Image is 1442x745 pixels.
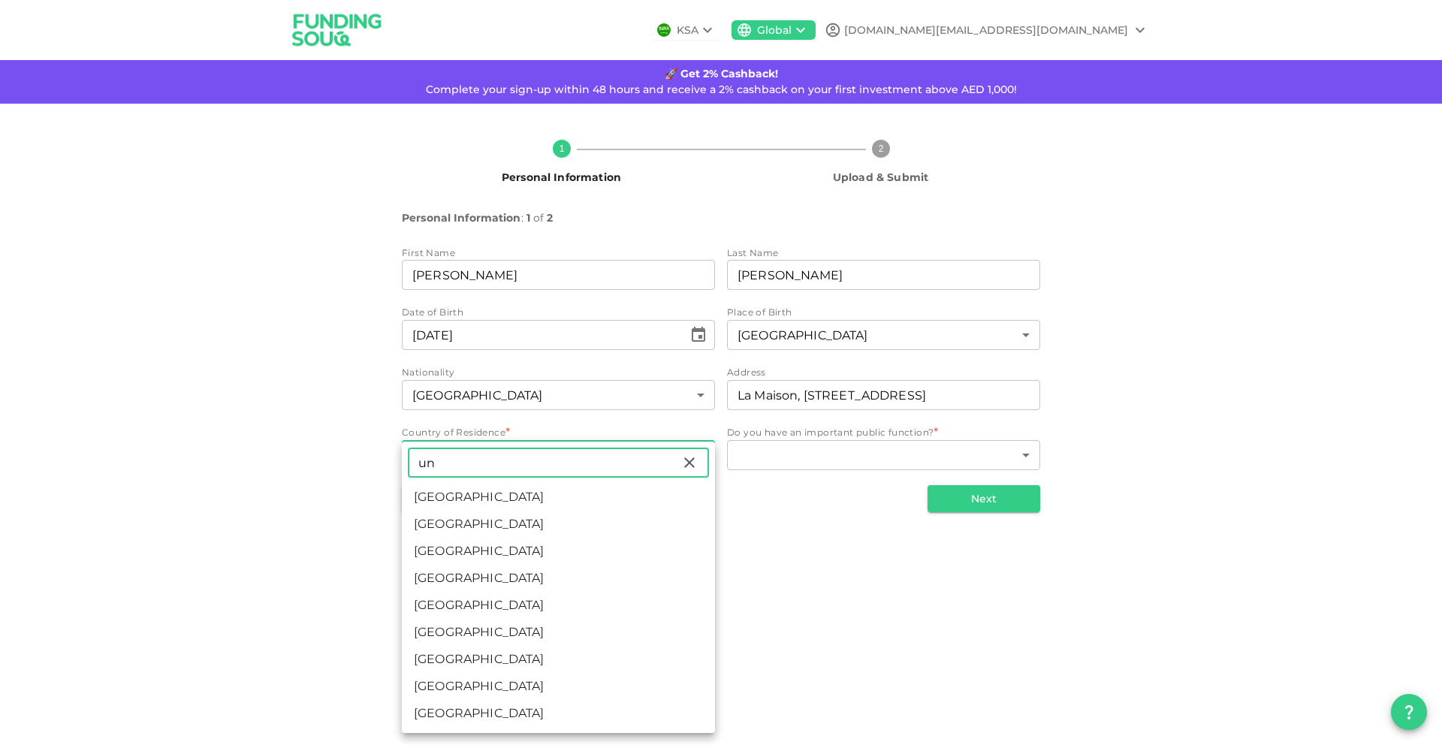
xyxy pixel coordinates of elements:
li: [GEOGRAPHIC_DATA] [402,619,715,646]
li: [GEOGRAPHIC_DATA] [402,565,715,592]
li: [GEOGRAPHIC_DATA] [402,511,715,538]
li: [GEOGRAPHIC_DATA] [402,673,715,700]
li: [GEOGRAPHIC_DATA] [402,538,715,565]
li: [GEOGRAPHIC_DATA] [402,484,715,511]
li: [GEOGRAPHIC_DATA] [402,700,715,727]
li: [GEOGRAPHIC_DATA] [402,592,715,619]
input: Search... [408,448,680,478]
li: [GEOGRAPHIC_DATA] [402,646,715,673]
